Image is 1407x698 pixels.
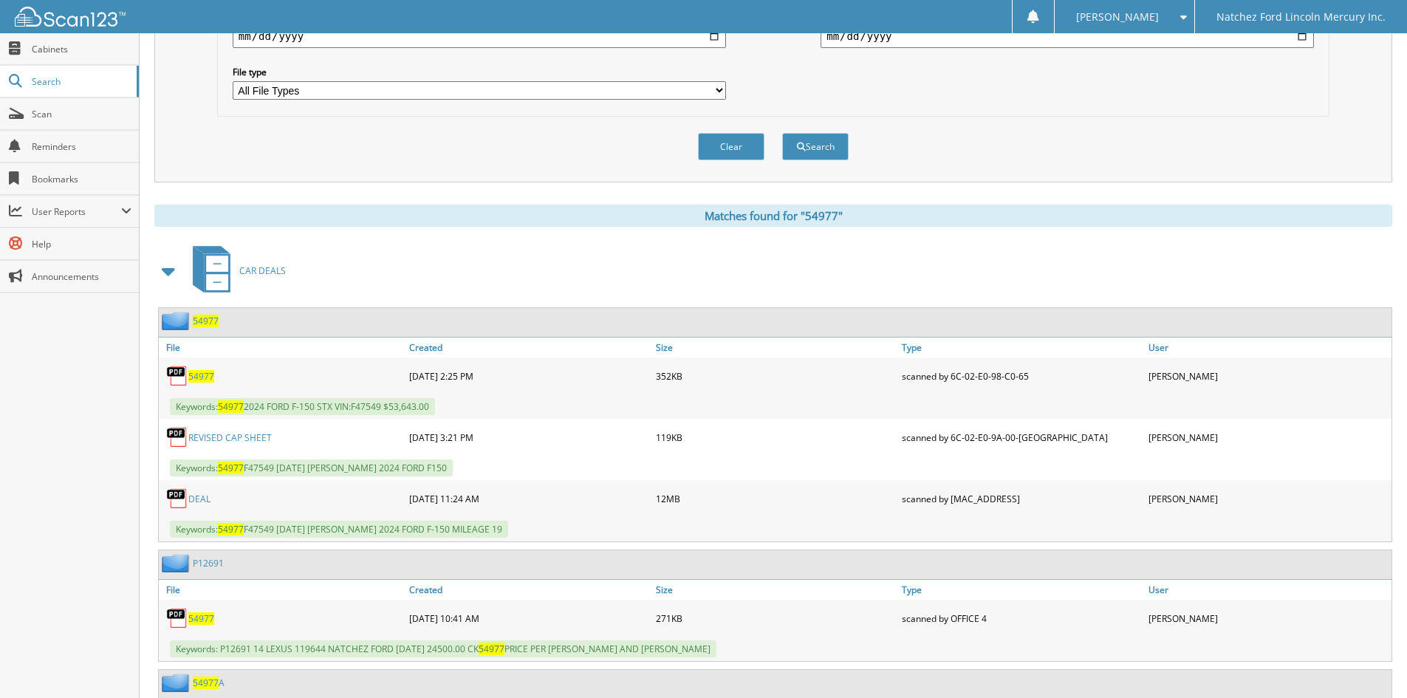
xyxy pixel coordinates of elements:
[405,603,652,633] div: [DATE] 10:41 AM
[193,677,225,689] a: 54977A
[233,66,726,78] label: File type
[188,612,214,625] a: 54977
[652,338,899,357] a: Size
[32,43,131,55] span: Cabinets
[1216,13,1386,21] span: Natchez Ford Lincoln Mercury Inc.
[32,173,131,185] span: Bookmarks
[652,603,899,633] div: 271KB
[1145,484,1391,513] div: [PERSON_NAME]
[193,677,219,689] span: 54977
[32,140,131,153] span: Reminders
[898,580,1145,600] a: Type
[1145,361,1391,391] div: [PERSON_NAME]
[405,338,652,357] a: Created
[154,205,1392,227] div: Matches found for "54977"
[405,422,652,452] div: [DATE] 3:21 PM
[898,603,1145,633] div: scanned by OFFICE 4
[159,338,405,357] a: File
[1145,580,1391,600] a: User
[218,462,244,474] span: 54977
[1145,422,1391,452] div: [PERSON_NAME]
[898,361,1145,391] div: scanned by 6C-02-E0-98-C0-65
[193,315,219,327] a: 54977
[166,426,188,448] img: PDF.png
[1145,603,1391,633] div: [PERSON_NAME]
[32,108,131,120] span: Scan
[898,338,1145,357] a: Type
[188,431,272,444] a: REVISED CAP SHEET
[193,557,224,569] a: P12691
[166,607,188,629] img: PDF.png
[479,643,504,655] span: 54977
[652,361,899,391] div: 352KB
[405,580,652,600] a: Created
[166,487,188,510] img: PDF.png
[782,133,849,160] button: Search
[15,7,126,27] img: scan123-logo-white.svg
[218,400,244,413] span: 54977
[405,484,652,513] div: [DATE] 11:24 AM
[1333,627,1407,698] iframe: Chat Widget
[162,554,193,572] img: folder2.png
[1145,338,1391,357] a: User
[652,484,899,513] div: 12MB
[166,365,188,387] img: PDF.png
[32,205,121,218] span: User Reports
[159,580,405,600] a: File
[898,484,1145,513] div: scanned by [MAC_ADDRESS]
[898,422,1145,452] div: scanned by 6C-02-E0-9A-00-[GEOGRAPHIC_DATA]
[170,398,435,415] span: Keywords: 2024 FORD F-150 STX VIN:F47549 $53,643.00
[233,24,726,48] input: start
[821,24,1314,48] input: end
[698,133,764,160] button: Clear
[188,493,210,505] a: DEAL
[170,459,453,476] span: Keywords: F47549 [DATE] [PERSON_NAME] 2024 FORD F150
[32,270,131,283] span: Announcements
[162,312,193,330] img: folder2.png
[652,422,899,452] div: 119KB
[32,75,129,88] span: Search
[184,242,286,300] a: CAR DEALS
[405,361,652,391] div: [DATE] 2:25 PM
[652,580,899,600] a: Size
[162,674,193,692] img: folder2.png
[170,521,508,538] span: Keywords: F47549 [DATE] [PERSON_NAME] 2024 FORD F-150 MILEAGE 19
[239,264,286,277] span: CAR DEALS
[218,523,244,536] span: 54977
[170,640,716,657] span: Keywords: P12691 14 LEXUS 119644 NATCHEZ FORD [DATE] 24500.00 CK PRICE PER [PERSON_NAME] AND [PER...
[32,238,131,250] span: Help
[1076,13,1159,21] span: [PERSON_NAME]
[188,370,214,383] a: 54977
